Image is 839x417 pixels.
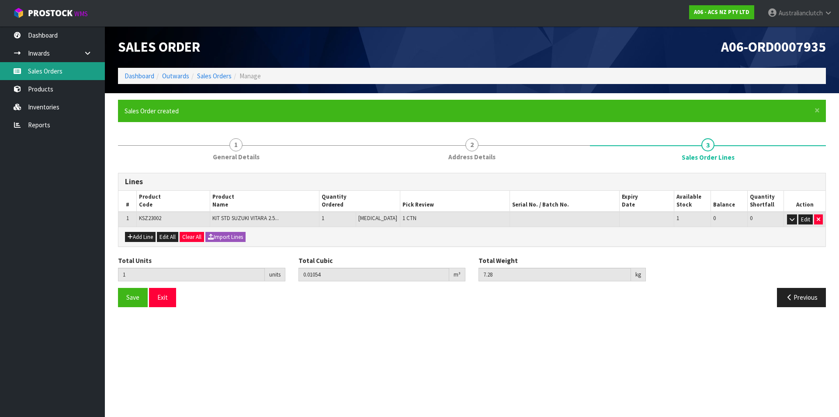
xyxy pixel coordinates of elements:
span: 1 [676,214,679,222]
span: [MEDICAL_DATA] [358,214,397,222]
span: 1 [229,138,243,151]
h3: Lines [125,178,819,186]
span: 1 [322,214,324,222]
button: Save [118,288,148,307]
a: Outwards [162,72,189,80]
span: Address Details [448,152,496,161]
span: × [815,104,820,116]
th: Pick Review [400,191,510,212]
img: cube-alt.png [13,7,24,18]
button: Add Line [125,232,156,242]
span: Sales Order Lines [682,153,735,162]
small: WMS [74,10,88,18]
span: Sales Order Lines [118,166,826,314]
input: Total Weight [478,268,631,281]
span: Sales Order [118,38,200,56]
th: Available Stock [674,191,711,212]
span: 0 [750,214,752,222]
label: Total Units [118,256,152,265]
th: Product Code [137,191,210,212]
th: Balance [711,191,748,212]
span: KSZ23002 [139,214,161,222]
label: Total Weight [478,256,518,265]
button: Import Lines [205,232,246,242]
span: Save [126,293,139,301]
strong: A06 - ACS NZ PTY LTD [694,8,749,16]
span: Sales Order created [125,107,179,115]
button: Edit All [157,232,178,242]
a: Sales Orders [197,72,232,80]
div: m³ [449,268,465,282]
th: Action [784,191,825,212]
span: 0 [713,214,716,222]
label: Total Cubic [298,256,333,265]
span: 2 [465,138,478,151]
button: Exit [149,288,176,307]
th: Quantity Ordered [319,191,400,212]
button: Previous [777,288,826,307]
input: Total Units [118,268,265,281]
th: Serial No. / Batch No. [510,191,620,212]
th: Quantity Shortfall [747,191,784,212]
th: # [118,191,137,212]
span: KIT STD SUZUKI VITARA 2.5... [212,214,279,222]
span: Manage [239,72,261,80]
span: 1 CTN [402,214,416,222]
span: 3 [701,138,714,151]
span: 1 [126,214,129,222]
a: Dashboard [125,72,154,80]
th: Expiry Date [620,191,674,212]
span: Australianclutch [779,9,823,17]
input: Total Cubic [298,268,450,281]
button: Clear All [180,232,204,242]
div: kg [631,268,646,282]
th: Product Name [210,191,319,212]
span: A06-ORD0007935 [721,38,826,56]
div: units [265,268,285,282]
span: ProStock [28,7,73,19]
span: General Details [213,152,260,161]
button: Edit [798,214,813,225]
